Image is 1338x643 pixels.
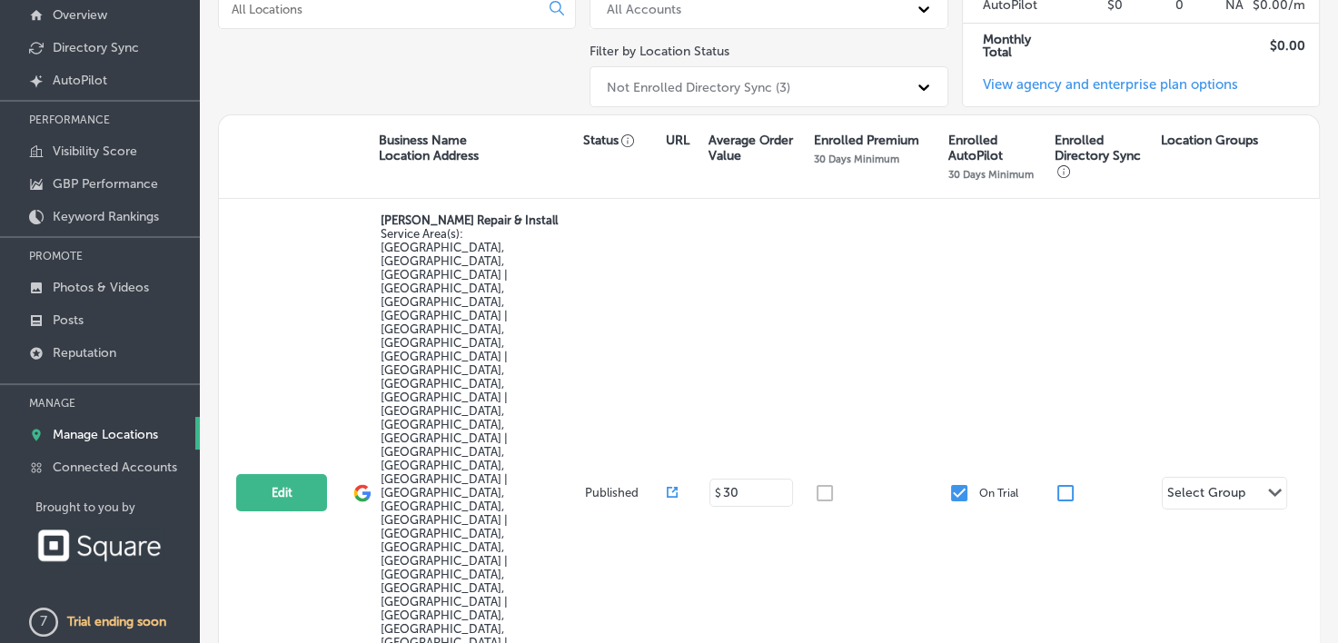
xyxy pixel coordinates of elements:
[583,133,665,148] p: Status
[53,176,158,192] p: GBP Performance
[948,168,1034,181] p: 30 Days Minimum
[53,427,158,442] p: Manage Locations
[53,460,177,475] p: Connected Accounts
[666,133,689,148] p: URL
[813,153,898,165] p: 30 Days Minimum
[35,500,200,514] p: Brought to you by
[53,40,139,55] p: Directory Sync
[715,487,721,500] p: $
[381,213,580,227] p: [PERSON_NAME] Repair & Install
[53,73,107,88] p: AutoPilot
[590,44,729,59] label: Filter by Location Status
[963,23,1064,69] td: Monthly Total
[1055,133,1152,179] p: Enrolled Directory Sync
[709,133,805,163] p: Average Order Value
[963,76,1238,106] a: View agency and enterprise plan options
[53,143,137,159] p: Visibility Score
[53,345,116,361] p: Reputation
[35,529,163,562] img: Square
[1167,485,1245,506] div: Select Group
[236,474,327,511] button: Edit
[607,79,790,94] div: Not Enrolled Directory Sync (3)
[67,614,166,629] p: Trial ending soon
[813,133,918,148] p: Enrolled Premium
[1244,23,1319,69] td: $ 0.00
[53,209,159,224] p: Keyword Rankings
[1161,133,1258,148] p: Location Groups
[379,133,479,163] p: Business Name Location Address
[948,133,1046,163] p: Enrolled AutoPilot
[607,1,681,16] div: All Accounts
[53,7,107,23] p: Overview
[585,486,667,500] p: Published
[53,312,84,328] p: Posts
[230,1,535,17] input: All Locations
[53,280,149,295] p: Photos & Videos
[353,484,372,502] img: logo
[979,487,1018,500] p: On Trial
